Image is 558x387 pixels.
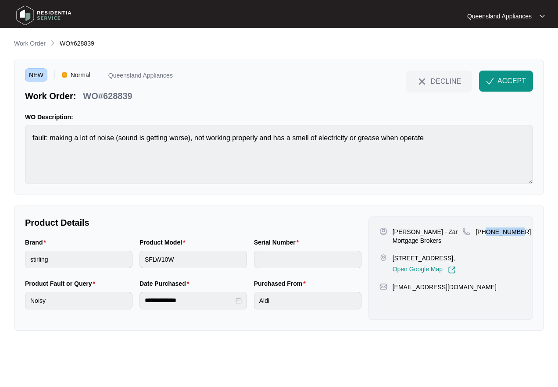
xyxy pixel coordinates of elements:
[540,14,545,18] img: dropdown arrow
[254,238,302,247] label: Serial Number
[25,292,132,309] input: Product Fault or Query
[479,71,533,92] button: check-IconACCEPT
[49,39,56,46] img: chevron-right
[25,238,50,247] label: Brand
[25,251,132,268] input: Brand
[145,296,234,305] input: Date Purchased
[393,283,497,291] p: [EMAIL_ADDRESS][DOMAIN_NAME]
[25,113,533,121] p: WO Description:
[108,72,173,82] p: Queensland Appliances
[25,68,47,82] span: NEW
[406,71,472,92] button: close-IconDECLINE
[139,238,189,247] label: Product Model
[379,283,387,291] img: map-pin
[417,76,427,87] img: close-Icon
[448,266,456,274] img: Link-External
[462,227,470,235] img: map-pin
[25,90,76,102] p: Work Order:
[25,279,99,288] label: Product Fault or Query
[60,40,94,47] span: WO#628839
[467,12,532,21] p: Queensland Appliances
[476,227,531,236] p: [PHONE_NUMBER]
[139,251,247,268] input: Product Model
[14,39,46,48] p: Work Order
[83,90,132,102] p: WO#628839
[12,39,47,49] a: Work Order
[25,217,361,229] p: Product Details
[13,2,75,28] img: residentia service logo
[62,72,67,78] img: Vercel Logo
[393,227,463,245] p: [PERSON_NAME] - Zar Mortgage Brokers
[67,68,94,82] span: Normal
[25,125,533,184] textarea: fault: making a lot of noise (sound is getting worse), not working properly and has a smell of el...
[254,292,361,309] input: Purchased From
[254,279,309,288] label: Purchased From
[379,254,387,262] img: map-pin
[393,266,456,274] a: Open Google Map
[431,76,461,86] span: DECLINE
[139,279,193,288] label: Date Purchased
[393,254,456,263] p: [STREET_ADDRESS],
[254,251,361,268] input: Serial Number
[486,77,494,85] img: check-Icon
[497,76,526,86] span: ACCEPT
[379,227,387,235] img: user-pin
